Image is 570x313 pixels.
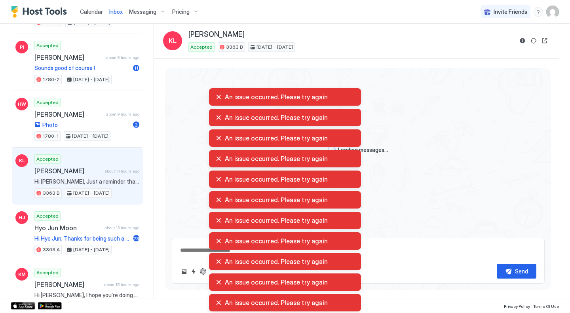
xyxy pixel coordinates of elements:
[225,216,355,224] span: An issue occurred. Please try again
[134,65,138,71] span: 11
[225,237,355,245] span: An issue occurred. Please try again
[225,278,355,286] span: An issue occurred. Please try again
[534,7,543,17] div: menu
[540,36,549,46] button: Open reservation
[106,55,139,60] span: about 8 hours ago
[546,6,559,18] div: User profile
[225,155,355,163] span: An issue occurred. Please try again
[225,196,355,204] span: An issue occurred. Please try again
[109,8,123,16] a: Inbox
[80,8,103,15] span: Calendar
[169,36,177,46] span: KL
[129,8,156,15] span: Messaging
[494,8,527,15] span: Invite Friends
[225,114,355,121] span: An issue occurred. Please try again
[11,6,70,18] a: Host Tools Logo
[225,258,355,266] span: An issue occurred. Please try again
[226,44,243,51] span: 3363 B
[225,134,355,142] span: An issue occurred. Please try again
[225,175,355,183] span: An issue occurred. Please try again
[172,8,190,15] span: Pricing
[225,299,355,307] span: An issue occurred. Please try again
[36,42,59,49] span: Accepted
[73,76,110,83] span: [DATE] - [DATE]
[20,44,24,51] span: PI
[188,30,245,39] span: [PERSON_NAME]
[109,8,123,15] span: Inbox
[43,76,60,83] span: 1780-2
[529,36,538,46] button: Sync reservation
[225,93,355,101] span: An issue occurred. Please try again
[190,44,213,51] span: Accepted
[34,53,103,61] span: [PERSON_NAME]
[256,44,293,51] span: [DATE] - [DATE]
[518,36,527,46] button: Reservation information
[34,64,130,72] span: Sounds good of course !
[80,8,103,16] a: Calendar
